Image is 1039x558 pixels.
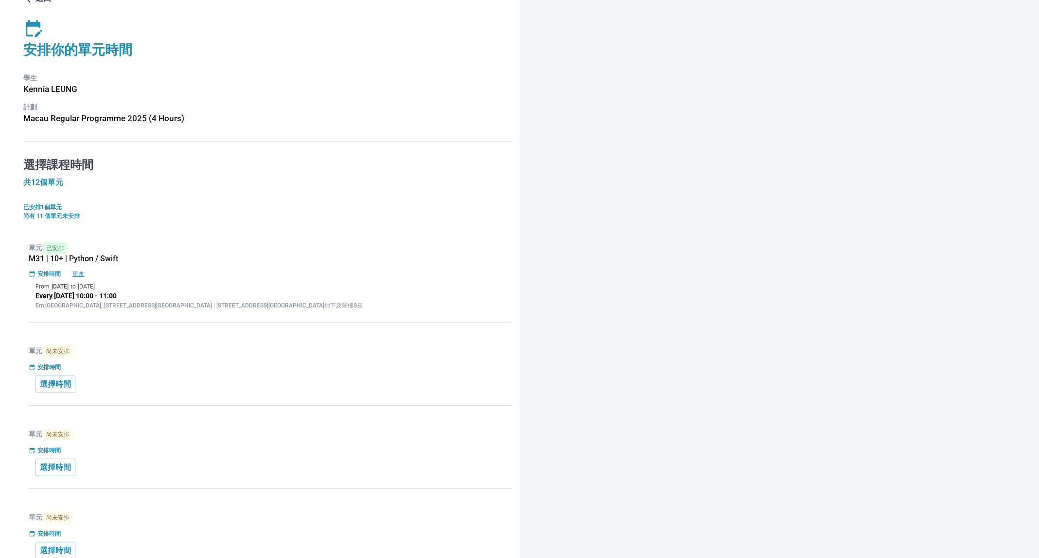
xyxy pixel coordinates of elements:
[23,203,512,212] p: 已安排1個單元
[52,282,69,291] p: [DATE]
[42,242,68,254] span: 已安排
[23,112,512,125] h6: Macau Regular Programme 2025 (4 Hours)
[29,254,512,264] h5: M31 | 10+ | Python / Swift
[37,363,61,372] p: 安排時間
[37,270,61,278] p: 安排時間
[35,291,505,301] p: Every [DATE] 10:00 - 11:00
[23,83,512,96] h6: Kennia LEUNG
[23,73,512,83] p: 學生
[29,345,512,357] p: 單元
[23,41,512,58] h4: 安排你的單元時間
[37,446,61,455] p: 安排時間
[23,212,512,220] p: 尚有 11 個單元未安排
[35,301,505,310] p: Em [GEOGRAPHIC_DATA], [STREET_ADDRESS][GEOGRAPHIC_DATA] | [STREET_ADDRESS][GEOGRAPHIC_DATA]地下及閣樓S座
[35,459,75,476] button: 選擇時間
[40,462,71,473] p: 選擇時間
[40,545,71,557] p: 選擇時間
[70,282,76,291] p: to
[29,242,512,254] p: 單元
[42,512,73,523] span: 尚未安排
[78,282,95,291] p: [DATE]
[23,178,512,187] h5: 共12個單元
[42,429,73,440] span: 尚未安排
[37,529,61,538] p: 安排時間
[35,376,75,393] button: 選擇時間
[35,282,50,291] p: From
[42,345,73,357] span: 尚未安排
[29,429,512,440] p: 單元
[23,102,512,112] p: 計劃
[63,270,94,278] button: 更改
[29,512,512,523] p: 單元
[23,158,512,172] h4: 選擇課程時間
[40,378,71,390] p: 選擇時間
